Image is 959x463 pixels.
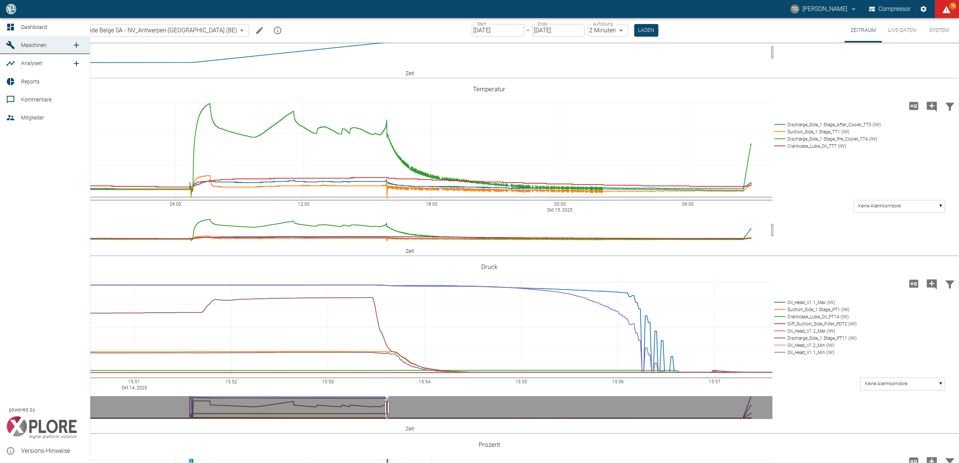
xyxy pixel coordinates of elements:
[905,280,923,287] span: Hohe Auflösung
[789,2,858,16] button: thomas.gregoir@neuman-esser.com
[69,38,84,53] a: new /machines
[21,42,47,48] span: Maschinen
[917,2,930,16] button: Einstellungen
[6,416,77,439] img: Xplore Logo
[28,26,237,35] a: 13.0007/1_Air Liquide Belge SA - NV_Antwerpen-[GEOGRAPHIC_DATA] (BE)
[922,18,956,42] button: System
[593,21,613,27] label: Auflösung
[532,24,585,36] input: DD.MM.YYYY
[790,5,799,14] div: TG
[923,274,941,294] button: Kommentar hinzufügen
[472,24,524,36] input: DD.MM.YYYY
[526,26,530,35] p: –
[941,274,959,294] button: Daten filtern
[477,21,486,27] label: Start
[882,18,922,42] button: Live-Daten
[868,2,912,16] button: Compressor
[941,96,959,116] button: Daten filtern
[69,56,84,71] a: new /analyses/list/0
[538,21,547,27] label: Ende
[270,23,285,38] button: mission info
[21,115,44,121] span: Mitglieder
[21,24,47,30] span: Dashboard
[845,18,882,42] button: Zeitraum
[859,204,901,209] text: Keine Alarmkorridore
[21,79,40,85] span: Reports
[9,406,35,413] span: powered by
[588,24,628,36] div: 2 Minuten
[634,24,658,36] button: Laden
[21,97,52,103] span: Kommentare
[21,60,43,66] span: Analysen
[949,2,957,10] span: 78
[865,381,908,387] text: Keine Alarmkorridore
[905,102,923,109] span: Hohe Auflösung
[252,23,267,38] button: Machine bearbeiten
[40,26,237,35] span: 13.0007/1_Air Liquide Belge SA - NV_Antwerpen-[GEOGRAPHIC_DATA] (BE)
[21,446,84,455] span: Versions-Hinweise
[5,4,17,14] img: logo
[923,96,941,116] button: Kommentar hinzufügen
